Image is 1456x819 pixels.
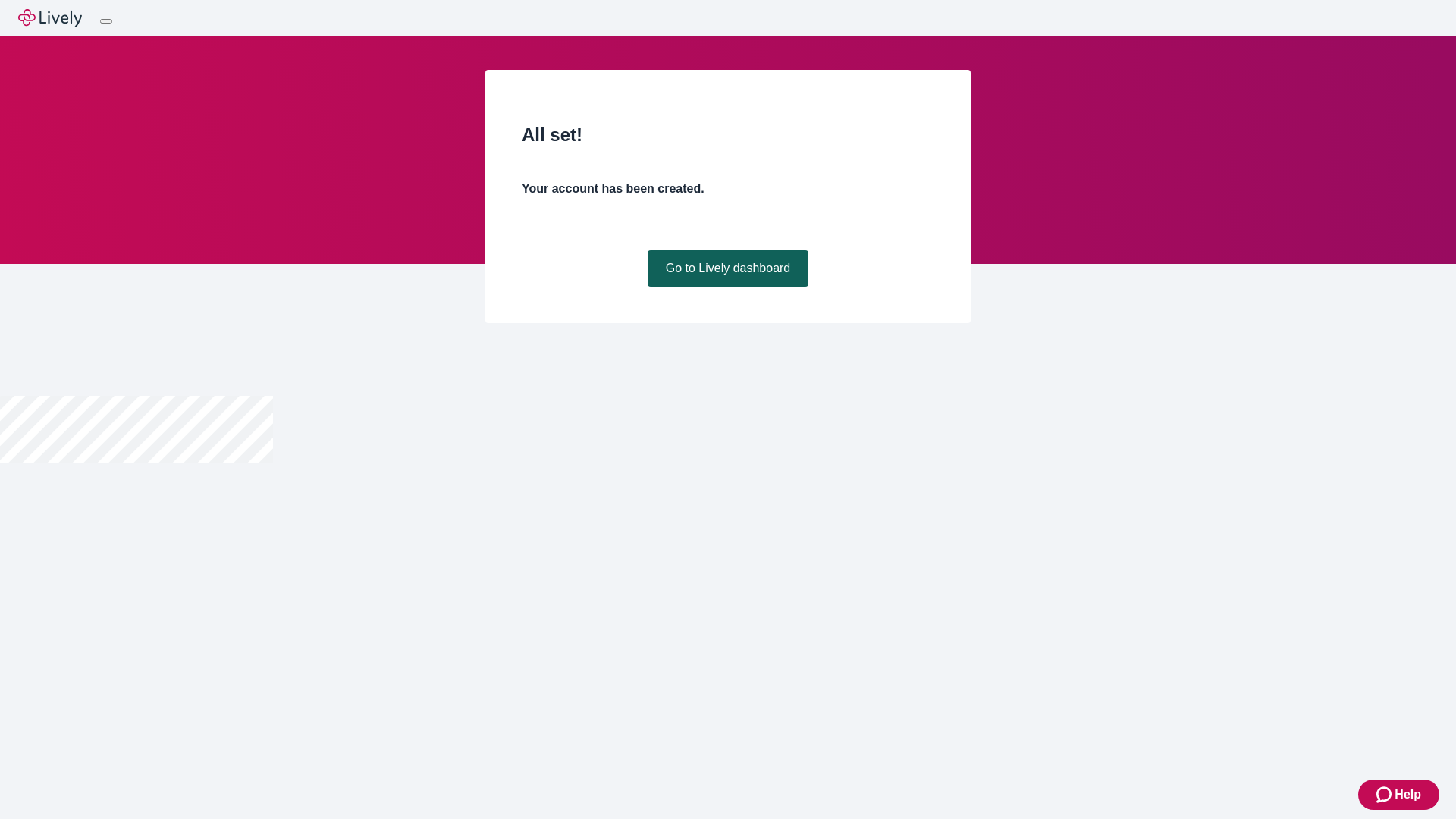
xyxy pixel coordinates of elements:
svg: Zendesk support icon [1376,786,1395,804]
span: Help [1395,786,1421,804]
button: Log out [100,19,112,24]
h4: Your account has been created. [522,180,934,198]
button: Zendesk support iconHelp [1358,780,1439,810]
img: Lively [18,9,82,27]
h2: All set! [522,121,934,149]
a: Go to Lively dashboard [648,250,809,287]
